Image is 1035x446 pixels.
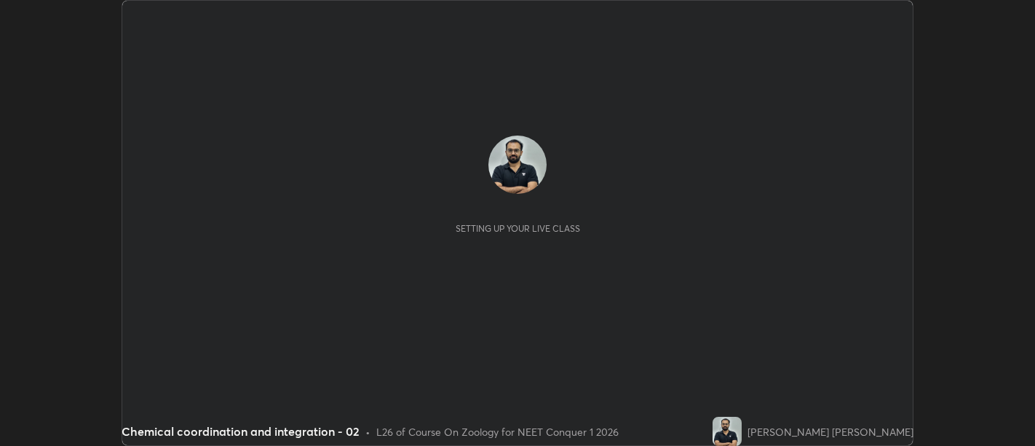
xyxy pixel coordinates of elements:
div: Chemical coordination and integration - 02 [122,423,360,440]
div: [PERSON_NAME] [PERSON_NAME] [747,424,913,439]
img: b085cb20fb0f4526aa32f9ad54b1e8dd.jpg [488,136,547,194]
div: L26 of Course On Zoology for NEET Conquer 1 2026 [376,424,619,439]
div: Setting up your live class [456,223,580,234]
div: • [365,424,370,439]
img: b085cb20fb0f4526aa32f9ad54b1e8dd.jpg [713,417,742,446]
